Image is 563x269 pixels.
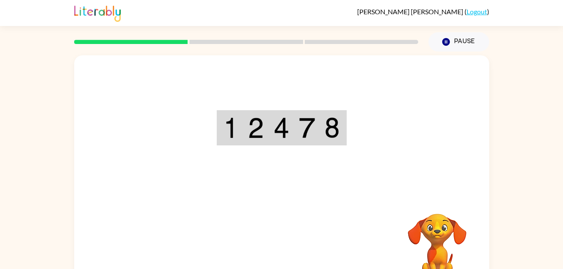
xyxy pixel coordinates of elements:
button: Pause [428,32,489,52]
span: [PERSON_NAME] [PERSON_NAME] [357,8,464,16]
div: ( ) [357,8,489,16]
a: Logout [467,8,487,16]
img: 8 [324,117,340,138]
img: 2 [248,117,264,138]
img: 4 [273,117,289,138]
img: Literably [74,3,121,22]
img: 7 [299,117,315,138]
img: 1 [223,117,239,138]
